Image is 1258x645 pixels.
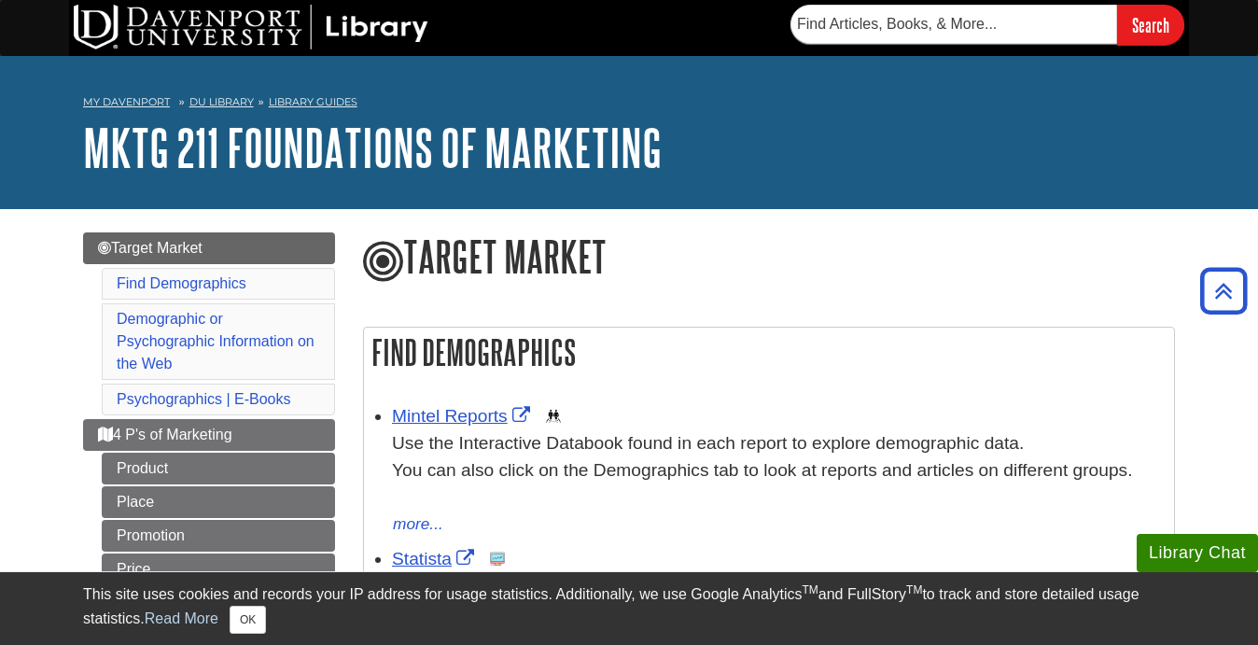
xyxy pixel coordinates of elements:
form: Searches DU Library's articles, books, and more [790,5,1184,45]
h1: Target Market [363,232,1175,285]
div: This site uses cookies and records your IP address for usage statistics. Additionally, we use Goo... [83,583,1175,634]
a: 4 P's of Marketing [83,419,335,451]
a: Library Guides [269,95,357,108]
button: Library Chat [1137,534,1258,572]
a: Psychographics | E-Books [117,391,290,407]
img: DU Library [74,5,428,49]
span: Target Market [98,240,203,256]
span: 4 P's of Marketing [98,427,232,442]
a: Back to Top [1194,278,1253,303]
button: Close [230,606,266,634]
img: Demographics [546,409,561,424]
a: DU Library [189,95,254,108]
sup: TM [802,583,818,596]
img: Statistics [490,552,505,567]
button: more... [392,512,444,538]
nav: breadcrumb [83,90,1175,119]
a: Place [102,486,335,518]
a: Demographic or Psychographic Information on the Web [117,311,314,372]
input: Search [1117,5,1184,45]
a: MKTG 211 Foundations of Marketing [83,119,662,176]
a: Find Demographics [117,275,246,291]
a: Link opens in new window [392,549,479,568]
a: Target Market [83,232,335,264]
a: Price [102,554,335,585]
a: Read More [145,610,218,626]
a: My Davenport [83,94,170,110]
sup: TM [906,583,922,596]
a: Link opens in new window [392,406,535,426]
a: Promotion [102,520,335,552]
a: Product [102,453,335,484]
h2: Find Demographics [364,328,1174,377]
div: Use the Interactive Databook found in each report to explore demographic data. You can also click... [392,430,1165,511]
input: Find Articles, Books, & More... [790,5,1117,44]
